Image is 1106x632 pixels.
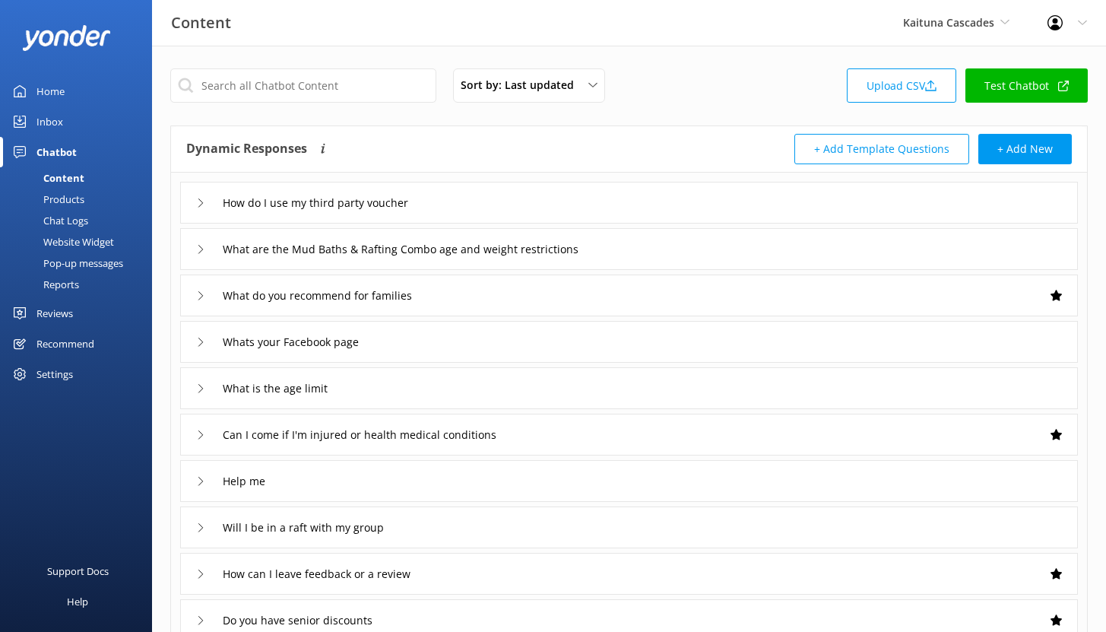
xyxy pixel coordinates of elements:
div: Inbox [36,106,63,137]
div: Website Widget [9,231,114,252]
span: Kaituna Cascades [903,15,994,30]
div: Recommend [36,329,94,359]
div: Reviews [36,298,73,329]
a: Reports [9,274,152,295]
button: + Add Template Questions [794,134,969,164]
div: Pop-up messages [9,252,123,274]
div: Content [9,167,84,189]
span: Sort by: Last updated [461,77,583,94]
a: Pop-up messages [9,252,152,274]
h3: Content [171,11,231,35]
a: Website Widget [9,231,152,252]
img: yonder-white-logo.png [23,25,110,50]
div: Settings [36,359,73,389]
div: Home [36,76,65,106]
a: Test Chatbot [965,68,1088,103]
button: + Add New [978,134,1072,164]
a: Chat Logs [9,210,152,231]
div: Chatbot [36,137,77,167]
div: Help [67,586,88,617]
div: Reports [9,274,79,295]
input: Search all Chatbot Content [170,68,436,103]
div: Support Docs [47,556,109,586]
a: Upload CSV [847,68,956,103]
a: Products [9,189,152,210]
div: Products [9,189,84,210]
a: Content [9,167,152,189]
h4: Dynamic Responses [186,134,307,164]
div: Chat Logs [9,210,88,231]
